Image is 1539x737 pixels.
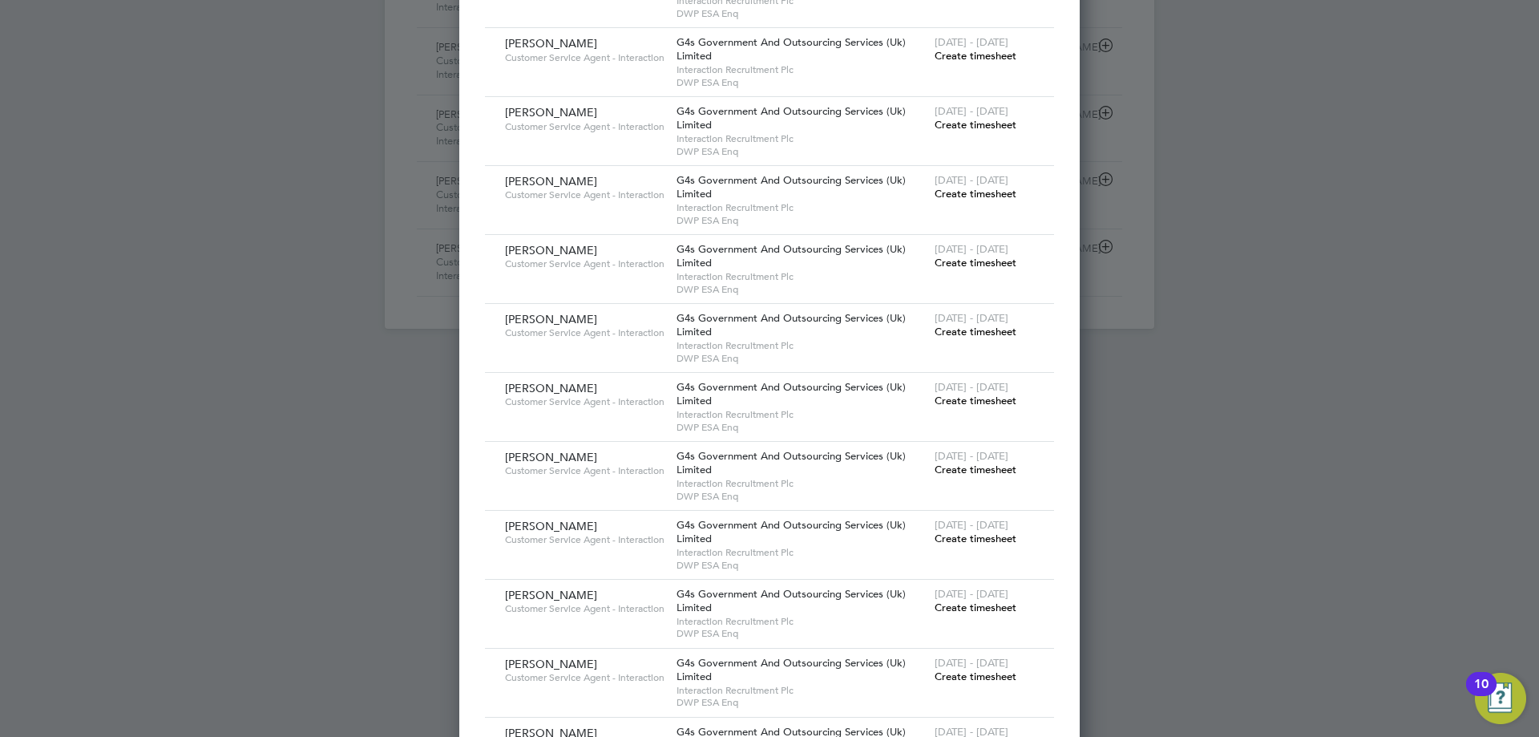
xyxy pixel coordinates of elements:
span: DWP ESA Enq [677,76,927,89]
span: G4s Government And Outsourcing Services (Uk) Limited [677,311,906,338]
span: G4s Government And Outsourcing Services (Uk) Limited [677,587,906,614]
span: DWP ESA Enq [677,490,927,503]
span: DWP ESA Enq [677,283,927,296]
span: Customer Service Agent - Interaction [505,533,664,546]
span: [PERSON_NAME] [505,381,597,395]
span: Interaction Recruitment Plc [677,339,927,352]
span: Create timesheet [935,325,1016,338]
span: DWP ESA Enq [677,559,927,572]
span: Interaction Recruitment Plc [677,615,927,628]
span: DWP ESA Enq [677,145,927,158]
span: [DATE] - [DATE] [935,587,1008,601]
span: DWP ESA Enq [677,696,927,709]
span: Create timesheet [935,49,1016,63]
span: [PERSON_NAME] [505,36,597,51]
span: [DATE] - [DATE] [935,104,1008,118]
span: Customer Service Agent - Interaction [505,188,664,201]
span: Create timesheet [935,532,1016,545]
span: G4s Government And Outsourcing Services (Uk) Limited [677,380,906,407]
span: [PERSON_NAME] [505,312,597,326]
span: DWP ESA Enq [677,7,927,20]
span: [PERSON_NAME] [505,105,597,119]
span: [PERSON_NAME] [505,243,597,257]
span: Interaction Recruitment Plc [677,408,927,421]
span: [PERSON_NAME] [505,519,597,533]
span: Customer Service Agent - Interaction [505,120,664,133]
span: Customer Service Agent - Interaction [505,51,664,64]
span: Interaction Recruitment Plc [677,546,927,559]
span: [PERSON_NAME] [505,174,597,188]
span: [DATE] - [DATE] [935,311,1008,325]
span: [PERSON_NAME] [505,588,597,602]
span: Customer Service Agent - Interaction [505,257,664,270]
div: 10 [1474,684,1489,705]
span: G4s Government And Outsourcing Services (Uk) Limited [677,104,906,132]
span: G4s Government And Outsourcing Services (Uk) Limited [677,173,906,200]
span: [DATE] - [DATE] [935,35,1008,49]
span: [DATE] - [DATE] [935,242,1008,256]
span: Interaction Recruitment Plc [677,684,927,697]
span: Customer Service Agent - Interaction [505,671,664,684]
span: DWP ESA Enq [677,421,927,434]
span: DWP ESA Enq [677,352,927,365]
span: [DATE] - [DATE] [935,656,1008,670]
span: Customer Service Agent - Interaction [505,395,664,408]
span: Create timesheet [935,463,1016,476]
span: Interaction Recruitment Plc [677,201,927,214]
span: [PERSON_NAME] [505,657,597,671]
span: [DATE] - [DATE] [935,518,1008,532]
span: Create timesheet [935,394,1016,407]
span: DWP ESA Enq [677,214,927,227]
span: Customer Service Agent - Interaction [505,464,664,477]
span: G4s Government And Outsourcing Services (Uk) Limited [677,449,906,476]
span: G4s Government And Outsourcing Services (Uk) Limited [677,242,906,269]
span: Interaction Recruitment Plc [677,63,927,76]
span: Create timesheet [935,601,1016,614]
span: Create timesheet [935,670,1016,683]
span: DWP ESA Enq [677,627,927,640]
span: Customer Service Agent - Interaction [505,602,664,615]
button: Open Resource Center, 10 new notifications [1475,673,1526,724]
span: G4s Government And Outsourcing Services (Uk) Limited [677,35,906,63]
span: Create timesheet [935,187,1016,200]
span: G4s Government And Outsourcing Services (Uk) Limited [677,518,906,545]
span: [PERSON_NAME] [505,450,597,464]
span: Interaction Recruitment Plc [677,132,927,145]
span: Create timesheet [935,118,1016,132]
span: G4s Government And Outsourcing Services (Uk) Limited [677,656,906,683]
span: Customer Service Agent - Interaction [505,326,664,339]
span: Interaction Recruitment Plc [677,270,927,283]
span: [DATE] - [DATE] [935,449,1008,463]
span: Create timesheet [935,256,1016,269]
span: [DATE] - [DATE] [935,380,1008,394]
span: Interaction Recruitment Plc [677,477,927,490]
span: [DATE] - [DATE] [935,173,1008,187]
